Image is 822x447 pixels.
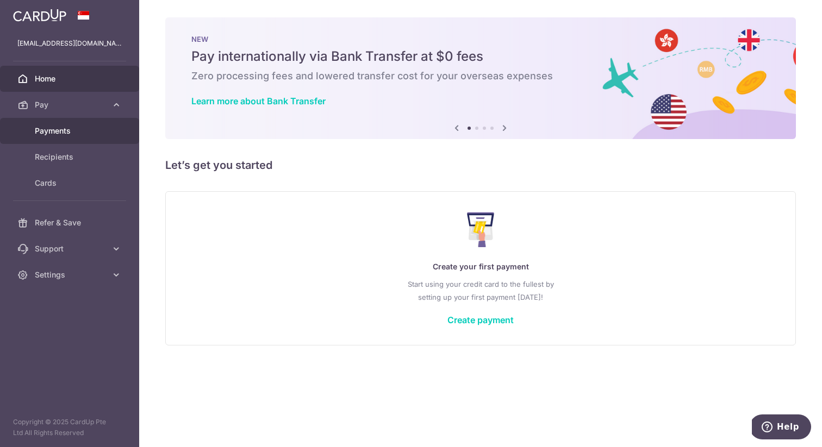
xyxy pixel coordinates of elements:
[188,278,774,304] p: Start using your credit card to the fullest by setting up your first payment [DATE]!
[467,212,495,247] img: Make Payment
[188,260,774,273] p: Create your first payment
[35,217,107,228] span: Refer & Save
[35,269,107,280] span: Settings
[191,70,770,83] h6: Zero processing fees and lowered transfer cost for your overseas expenses
[17,38,122,49] p: [EMAIL_ADDRESS][DOMAIN_NAME]
[35,243,107,254] span: Support
[35,125,107,136] span: Payments
[35,178,107,188] span: Cards
[447,314,514,325] a: Create payment
[165,156,796,174] h5: Let’s get you started
[191,96,326,106] a: Learn more about Bank Transfer
[35,99,107,110] span: Pay
[191,35,770,43] p: NEW
[35,73,107,84] span: Home
[35,152,107,162] span: Recipients
[13,9,66,22] img: CardUp
[191,48,770,65] h5: Pay internationally via Bank Transfer at $0 fees
[752,414,811,442] iframe: Opens a widget where you can find more information
[165,17,796,139] img: Bank transfer banner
